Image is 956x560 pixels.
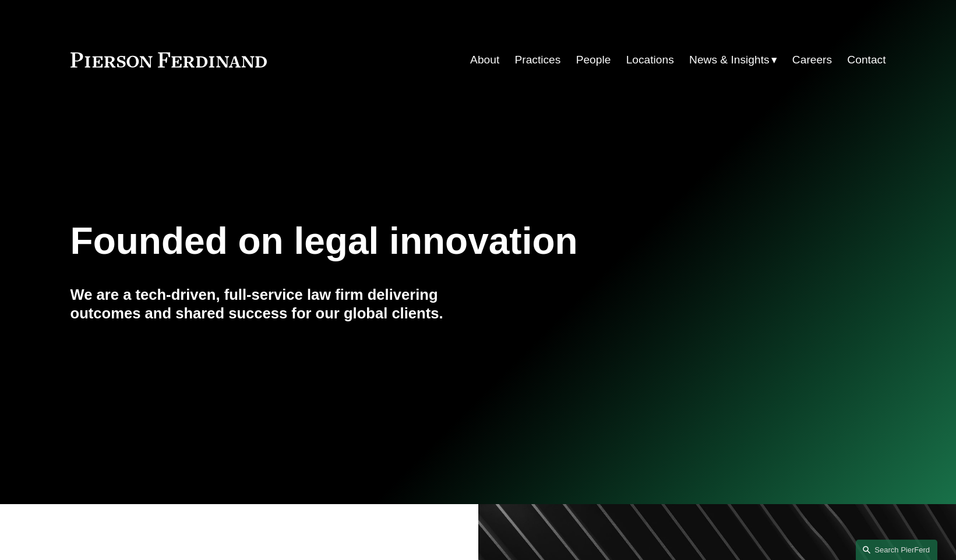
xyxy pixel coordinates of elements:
a: Careers [792,49,832,71]
a: Search this site [856,540,937,560]
a: Practices [514,49,560,71]
a: People [576,49,611,71]
span: News & Insights [689,50,770,70]
a: Locations [626,49,674,71]
a: folder dropdown [689,49,777,71]
a: Contact [847,49,886,71]
h4: We are a tech-driven, full-service law firm delivering outcomes and shared success for our global... [70,285,478,323]
a: About [470,49,499,71]
h1: Founded on legal innovation [70,220,750,263]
